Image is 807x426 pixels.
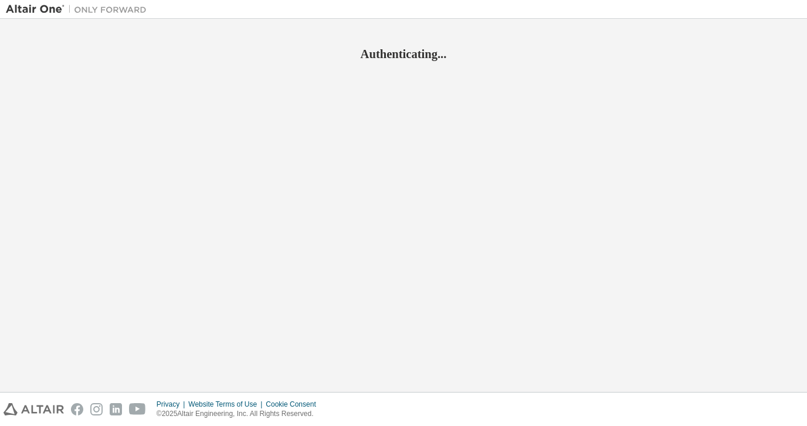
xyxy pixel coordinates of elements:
img: Altair One [6,4,152,15]
img: altair_logo.svg [4,403,64,415]
div: Website Terms of Use [188,400,266,409]
div: Privacy [157,400,188,409]
div: Cookie Consent [266,400,323,409]
h2: Authenticating... [6,46,801,62]
img: instagram.svg [90,403,103,415]
img: facebook.svg [71,403,83,415]
img: linkedin.svg [110,403,122,415]
p: © 2025 Altair Engineering, Inc. All Rights Reserved. [157,409,323,419]
img: youtube.svg [129,403,146,415]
